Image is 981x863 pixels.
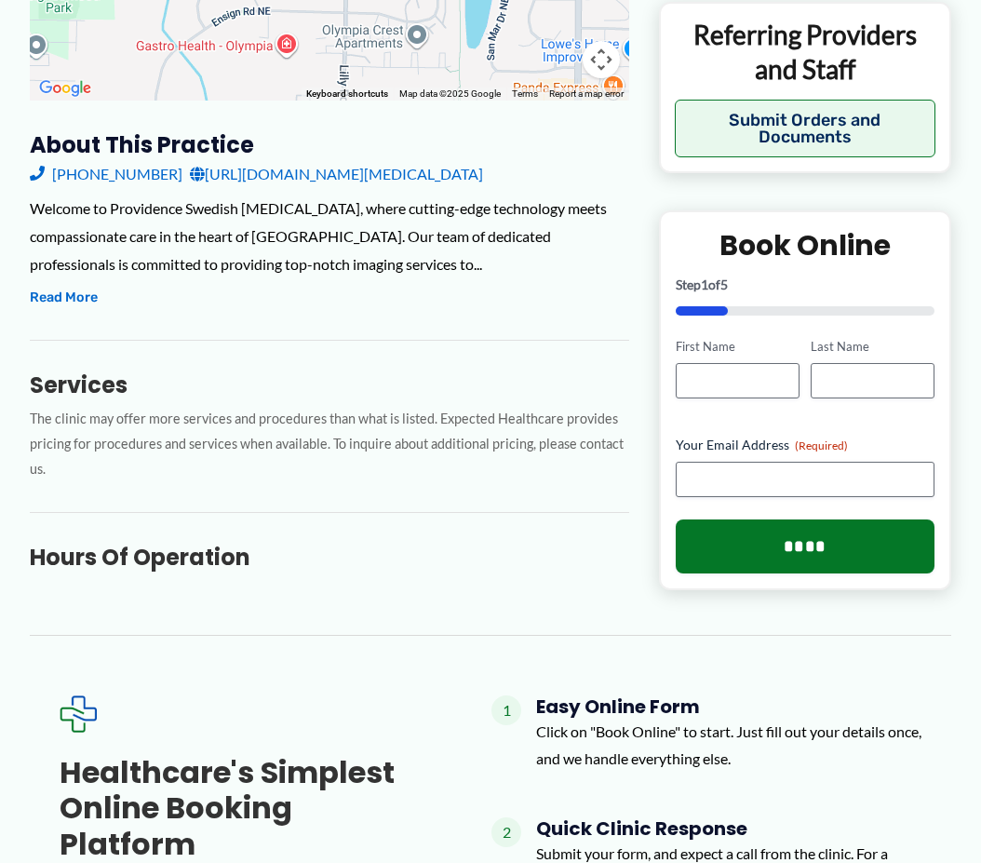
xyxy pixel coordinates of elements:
p: Referring Providers and Staff [675,18,935,86]
img: Google [34,76,96,101]
h4: Easy Online Form [536,695,921,718]
label: Last Name [811,338,934,356]
p: Step of [676,278,934,291]
button: Map camera controls [583,41,620,78]
label: First Name [676,338,800,356]
p: Click on "Book Online" to start. Just fill out your details once, and we handle everything else. [536,718,921,773]
a: Open this area in Google Maps (opens a new window) [34,76,96,101]
label: Your Email Address [676,436,934,454]
span: 5 [720,276,728,292]
h3: About this practice [30,130,629,159]
a: Report a map error [549,88,624,99]
h3: Services [30,371,629,399]
button: Submit Orders and Documents [675,100,935,157]
span: (Required) [795,438,848,452]
span: Map data ©2025 Google [399,88,501,99]
h3: Hours of Operation [30,543,629,572]
h4: Quick Clinic Response [536,817,921,840]
a: [PHONE_NUMBER] [30,160,182,188]
p: The clinic may offer more services and procedures than what is listed. Expected Healthcare provid... [30,407,629,481]
img: Expected Healthcare Logo [60,695,97,733]
a: [URL][DOMAIN_NAME][MEDICAL_DATA] [190,160,483,188]
h2: Book Online [676,227,934,263]
button: Read More [30,287,98,309]
span: 2 [491,817,521,847]
div: Welcome to Providence Swedish [MEDICAL_DATA], where cutting-edge technology meets compassionate c... [30,195,629,277]
a: Terms (opens in new tab) [512,88,538,99]
span: 1 [491,695,521,725]
h3: Healthcare's simplest online booking platform [60,755,432,862]
span: 1 [701,276,708,292]
button: Keyboard shortcuts [306,88,388,101]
